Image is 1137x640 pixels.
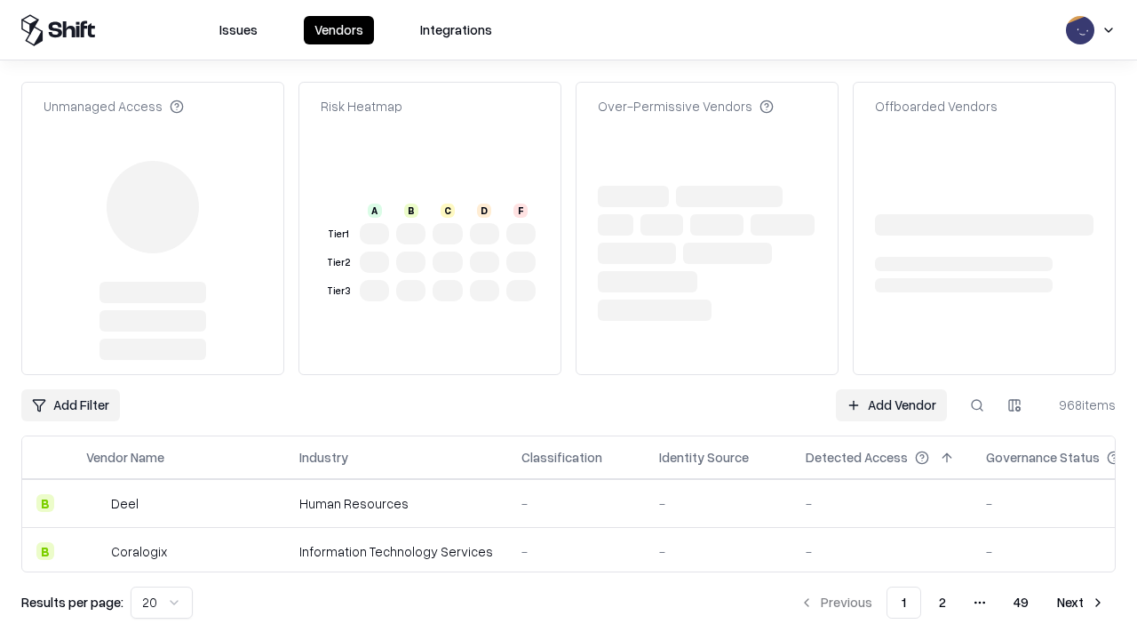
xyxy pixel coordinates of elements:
div: Industry [299,448,348,467]
div: - [521,542,631,561]
div: 968 items [1045,396,1116,414]
div: Human Resources [299,494,493,513]
p: Results per page: [21,593,123,612]
div: Offboarded Vendors [875,97,998,116]
button: Next [1046,587,1116,619]
div: Risk Heatmap [321,97,402,116]
div: Deel [111,494,139,513]
div: Information Technology Services [299,542,493,561]
div: Governance Status [986,448,1100,467]
div: Tier 3 [324,284,353,299]
div: B [36,542,54,560]
a: Add Vendor [836,389,947,421]
button: 2 [925,587,960,619]
div: Detected Access [806,448,908,467]
div: Unmanaged Access [44,97,184,116]
div: B [36,494,54,512]
div: A [368,204,382,218]
div: D [477,204,491,218]
div: Vendor Name [86,448,164,467]
img: Deel [86,494,104,512]
div: - [806,542,958,561]
div: C [441,204,455,218]
div: Tier 2 [324,255,353,270]
div: Classification [521,448,602,467]
button: 49 [999,587,1043,619]
div: F [513,204,528,218]
div: - [806,494,958,513]
img: Coralogix [86,542,104,560]
button: Integrations [409,16,503,44]
div: - [521,494,631,513]
button: Vendors [304,16,374,44]
div: Tier 1 [324,227,353,242]
div: - [659,494,777,513]
button: Add Filter [21,389,120,421]
div: Over-Permissive Vendors [598,97,774,116]
nav: pagination [789,587,1116,619]
button: 1 [887,587,921,619]
div: B [404,204,418,218]
div: Identity Source [659,448,749,467]
div: - [659,542,777,561]
div: Coralogix [111,542,167,561]
button: Issues [209,16,268,44]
